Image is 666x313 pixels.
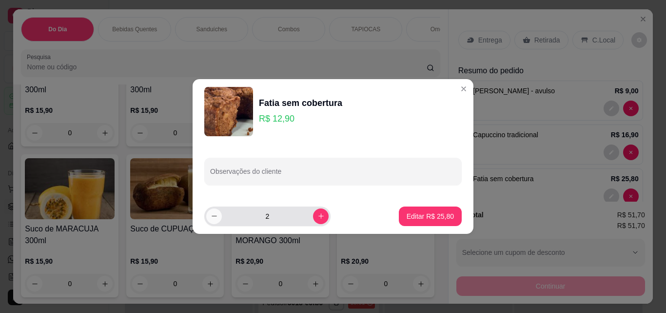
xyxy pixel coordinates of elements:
button: decrease-product-quantity [206,209,222,224]
button: Close [456,81,471,97]
button: increase-product-quantity [313,209,329,224]
div: Fatia sem cobertura [259,96,342,110]
p: Editar R$ 25,80 [407,211,454,221]
img: product-image [204,87,253,136]
p: R$ 12,90 [259,112,342,125]
input: Observações do cliente [210,170,456,180]
button: Editar R$ 25,80 [399,207,462,226]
